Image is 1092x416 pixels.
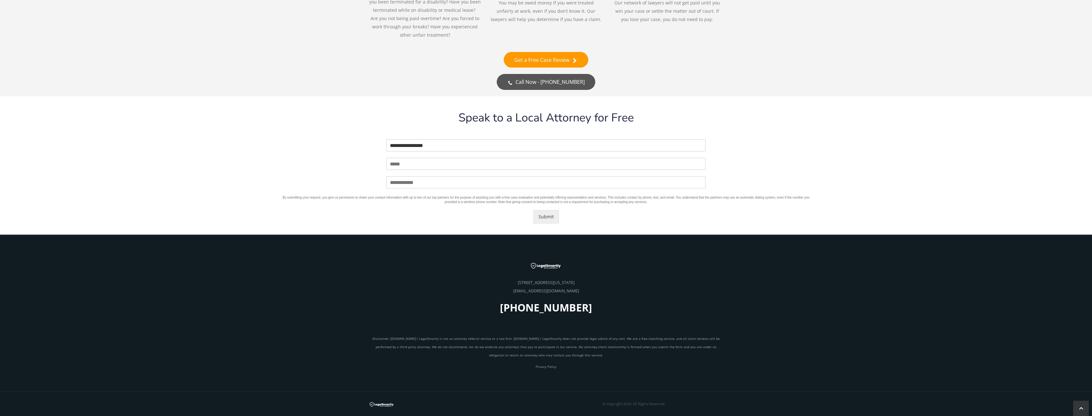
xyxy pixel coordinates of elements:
[369,279,723,314] p: [STREET_ADDRESS][US_STATE] [EMAIL_ADDRESS][DOMAIN_NAME]
[369,401,395,408] img: Case Evaluation Calculator | Powered By LegalSmartly
[282,196,809,204] span: By submitting your request, you give us permission to share your contact information with up to t...
[280,112,812,128] div: Speak to a Local Attorney for Free
[603,401,665,406] span: © copyright 2024. All Rights Reserved.
[372,336,720,357] span: Disclaimer: [DOMAIN_NAME] / LegalSmartly is not an attorney referral service or a law firm. [DOMA...
[504,52,588,68] a: Get a Free Case Review
[500,301,592,314] strong: [PHONE_NUMBER]
[536,364,556,369] a: Privacy Policy
[533,210,559,223] button: Submit
[497,74,595,90] a: Call Now - [PHONE_NUMBER]
[500,307,592,313] a: [PHONE_NUMBER]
